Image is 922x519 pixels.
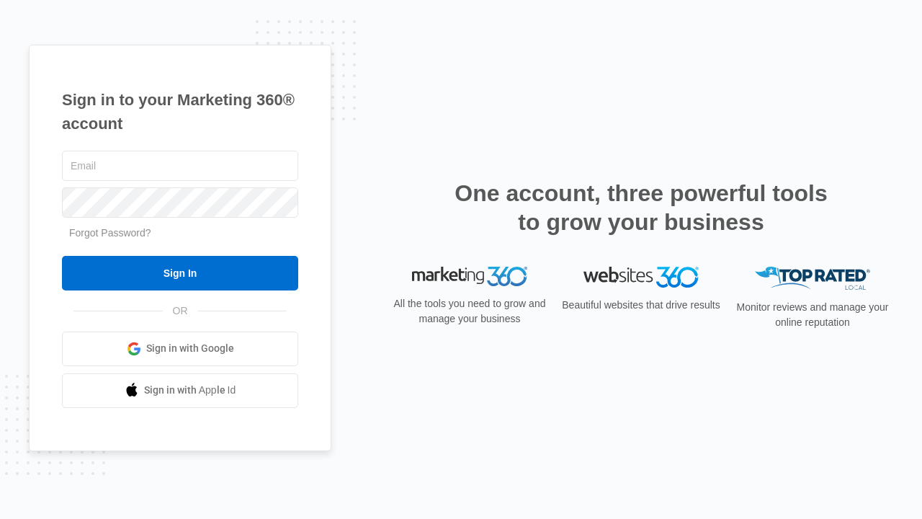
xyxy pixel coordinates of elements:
[62,88,298,136] h1: Sign in to your Marketing 360® account
[62,256,298,290] input: Sign In
[560,298,722,313] p: Beautiful websites that drive results
[412,267,527,287] img: Marketing 360
[755,267,870,290] img: Top Rated Local
[732,300,893,330] p: Monitor reviews and manage your online reputation
[69,227,151,239] a: Forgot Password?
[389,296,550,327] p: All the tools you need to grow and manage your business
[62,151,298,181] input: Email
[144,383,236,398] span: Sign in with Apple Id
[163,303,198,319] span: OR
[450,179,832,236] h2: One account, three powerful tools to grow your business
[146,341,234,356] span: Sign in with Google
[62,332,298,366] a: Sign in with Google
[583,267,699,288] img: Websites 360
[62,373,298,408] a: Sign in with Apple Id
